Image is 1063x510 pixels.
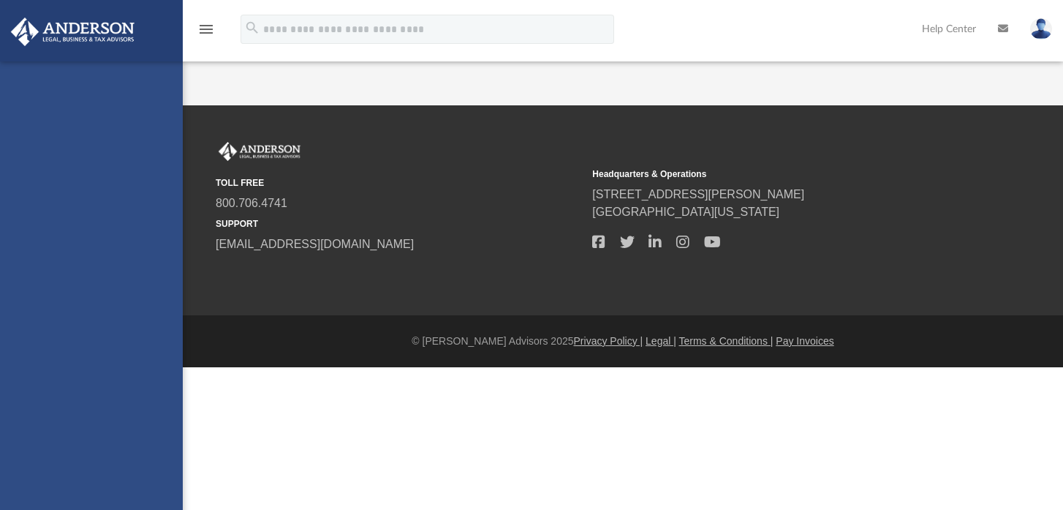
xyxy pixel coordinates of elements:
[216,238,414,250] a: [EMAIL_ADDRESS][DOMAIN_NAME]
[776,335,833,347] a: Pay Invoices
[244,20,260,36] i: search
[592,188,804,200] a: [STREET_ADDRESS][PERSON_NAME]
[592,206,779,218] a: [GEOGRAPHIC_DATA][US_STATE]
[592,168,958,181] small: Headquarters & Operations
[7,18,139,46] img: Anderson Advisors Platinum Portal
[183,334,1063,349] div: © [PERSON_NAME] Advisors 2025
[216,176,582,190] small: TOLL FREE
[216,142,303,161] img: Anderson Advisors Platinum Portal
[197,20,215,38] i: menu
[1030,18,1052,40] img: User Pic
[197,28,215,38] a: menu
[679,335,773,347] a: Terms & Conditions |
[646,335,676,347] a: Legal |
[574,335,643,347] a: Privacy Policy |
[216,197,287,209] a: 800.706.4741
[216,217,582,230] small: SUPPORT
